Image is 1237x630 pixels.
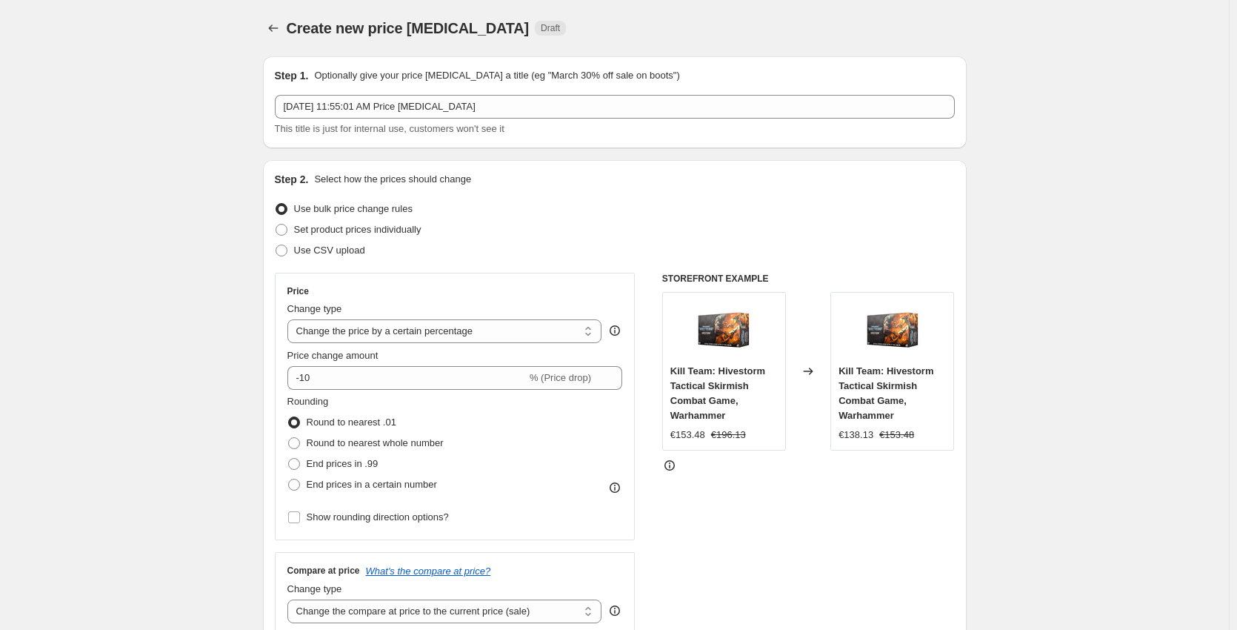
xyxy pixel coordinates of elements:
h2: Step 2. [275,172,309,187]
div: €153.48 [670,428,705,442]
span: Round to nearest .01 [307,417,396,428]
span: Use CSV upload [294,245,365,256]
h6: STOREFRONT EXAMPLE [662,273,955,285]
span: End prices in a certain number [307,479,437,490]
p: Select how the prices should change [314,172,471,187]
span: This title is just for internal use, customers won't see it [275,123,504,134]
h3: Compare at price [287,565,360,577]
span: % (Price drop) [530,372,591,383]
div: help [607,323,622,338]
span: Show rounding direction options? [307,511,449,523]
span: Draft [541,22,560,34]
span: Change type [287,303,342,314]
h2: Step 1. [275,68,309,83]
span: Use bulk price change rules [294,203,413,214]
img: 71arU40cwbL_80x.jpg [694,300,753,359]
span: Kill Team: Hivestorm Tactical Skirmish Combat Game, Warhammer [670,365,765,421]
span: Round to nearest whole number [307,437,444,448]
img: 71arU40cwbL_80x.jpg [863,300,922,359]
span: Rounding [287,396,329,407]
strike: €153.48 [879,428,914,442]
input: 30% off holiday sale [275,95,955,119]
strike: €196.13 [711,428,746,442]
div: help [607,603,622,618]
span: End prices in .99 [307,458,379,469]
span: Change type [287,583,342,594]
button: Price change jobs [263,18,284,39]
span: Set product prices individually [294,224,421,235]
span: Kill Team: Hivestorm Tactical Skirmish Combat Game, Warhammer [838,365,933,421]
div: €138.13 [838,428,873,442]
input: -15 [287,366,527,390]
span: Price change amount [287,350,379,361]
h3: Price [287,285,309,297]
span: Create new price [MEDICAL_DATA] [287,20,530,36]
button: What's the compare at price? [366,566,491,577]
p: Optionally give your price [MEDICAL_DATA] a title (eg "March 30% off sale on boots") [314,68,679,83]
